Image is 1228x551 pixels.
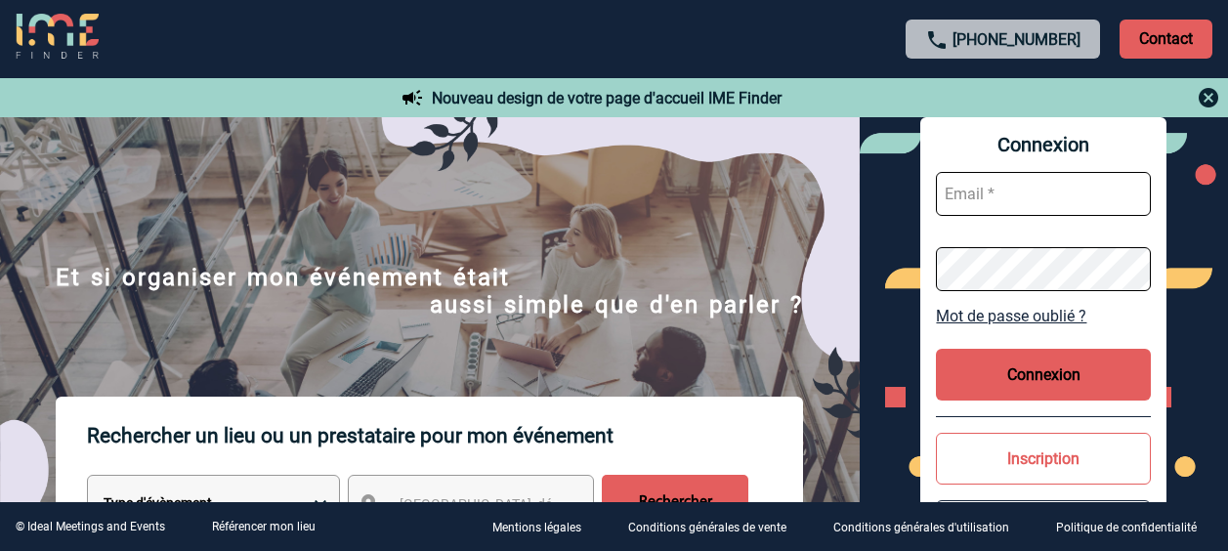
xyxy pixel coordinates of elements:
[936,172,1151,216] input: Email *
[833,522,1009,535] p: Conditions générales d'utilisation
[16,520,165,533] div: © Ideal Meetings and Events
[818,518,1040,536] a: Conditions générales d'utilisation
[602,475,748,530] input: Rechercher
[477,518,613,536] a: Mentions légales
[953,30,1080,49] a: [PHONE_NUMBER]
[936,307,1151,325] a: Mot de passe oublié ?
[613,518,818,536] a: Conditions générales de vente
[925,28,949,52] img: call-24-px.png
[1040,518,1228,536] a: Politique de confidentialité
[936,433,1151,485] button: Inscription
[628,522,786,535] p: Conditions générales de vente
[212,520,316,533] a: Référencer mon lieu
[936,349,1151,401] button: Connexion
[492,522,581,535] p: Mentions légales
[1120,20,1212,59] p: Contact
[1056,522,1197,535] p: Politique de confidentialité
[87,397,803,475] p: Rechercher un lieu ou un prestataire pour mon événement
[400,496,671,512] span: [GEOGRAPHIC_DATA], département, région...
[936,133,1151,156] span: Connexion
